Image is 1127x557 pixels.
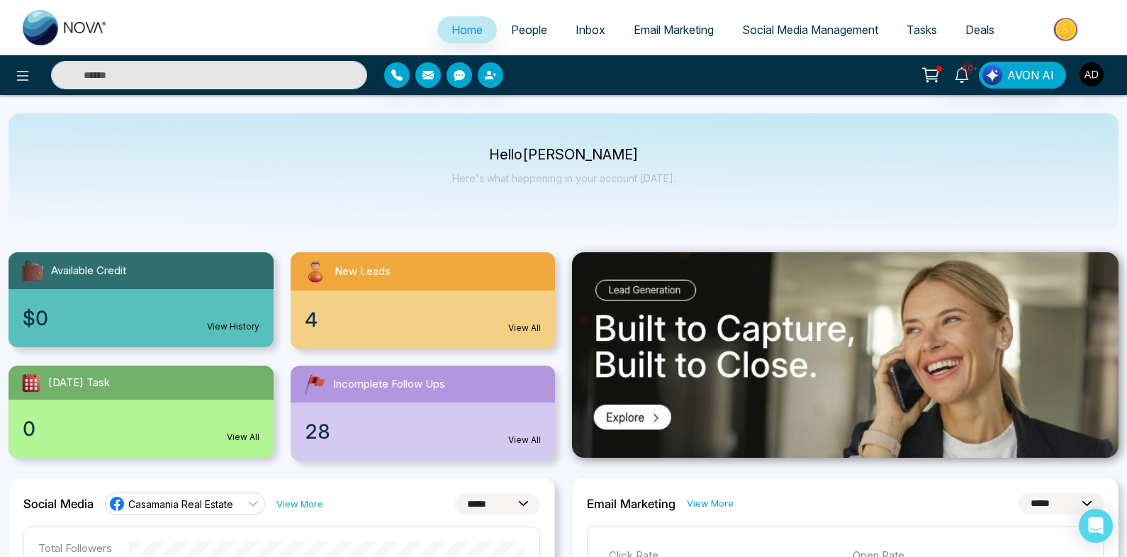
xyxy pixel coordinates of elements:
a: Social Media Management [728,16,892,43]
a: View All [508,434,541,446]
a: People [497,16,561,43]
span: People [511,23,547,37]
span: Casamania Real Estate [128,497,233,511]
span: Social Media Management [742,23,878,37]
span: Deals [965,23,994,37]
a: View History [207,320,259,333]
span: Home [452,23,483,37]
a: Incomplete Follow Ups28View All [282,366,564,461]
p: Total Followers [38,541,112,555]
img: followUps.svg [302,371,327,397]
div: Open Intercom Messenger [1079,509,1113,543]
img: todayTask.svg [20,371,43,394]
span: 10+ [962,62,975,74]
span: Incomplete Follow Ups [333,376,445,393]
span: 28 [305,417,330,446]
button: AVON AI [979,62,1066,89]
span: $0 [23,303,48,333]
a: View More [276,497,323,511]
a: 10+ [945,62,979,86]
span: Email Marketing [634,23,714,37]
h2: Email Marketing [587,497,675,511]
img: Lead Flow [982,65,1002,85]
a: View More [687,497,734,510]
span: 4 [305,305,318,334]
a: View All [508,322,541,334]
h2: Social Media [23,497,94,511]
p: Hello [PERSON_NAME] [452,149,675,161]
img: User Avatar [1080,62,1104,86]
img: availableCredit.svg [20,258,45,283]
span: New Leads [335,264,391,280]
a: New Leads4View All [282,252,564,349]
img: newLeads.svg [302,258,329,285]
img: Nova CRM Logo [23,10,108,45]
span: Tasks [907,23,937,37]
p: Here's what happening in your account [DATE]. [452,172,675,184]
span: [DATE] Task [48,375,110,391]
a: Inbox [561,16,619,43]
a: Deals [951,16,1009,43]
img: . [572,252,1118,458]
span: AVON AI [1007,67,1054,84]
span: Available Credit [51,263,126,279]
a: Email Marketing [619,16,728,43]
a: Home [437,16,497,43]
span: 0 [23,414,35,444]
a: View All [227,431,259,444]
img: Market-place.gif [1016,13,1118,45]
a: Tasks [892,16,951,43]
span: Inbox [576,23,605,37]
